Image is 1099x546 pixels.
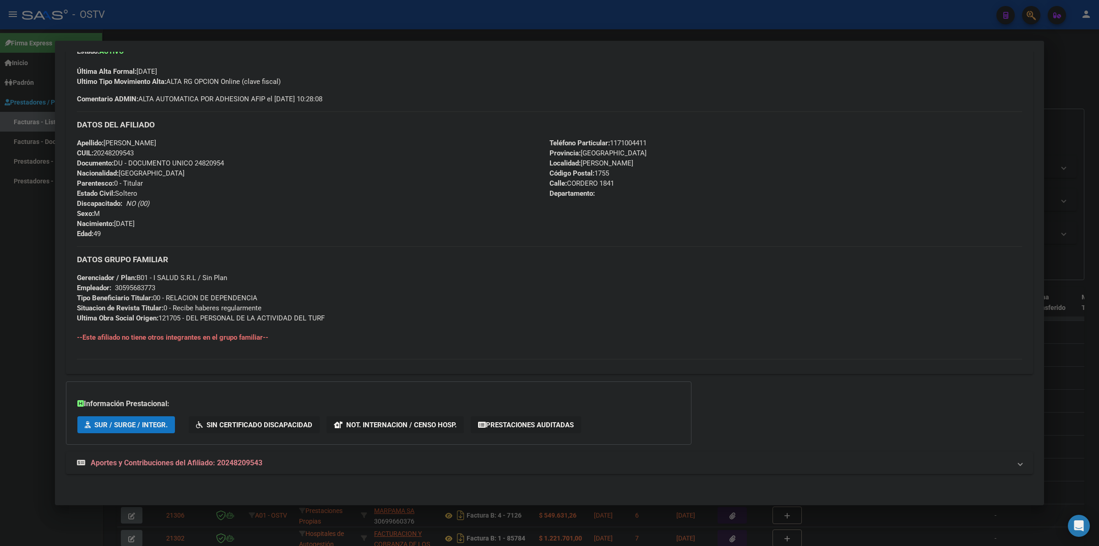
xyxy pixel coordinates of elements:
[94,421,168,429] span: SUR / SURGE / INTEGR.
[77,149,93,157] strong: CUIL:
[77,210,94,218] strong: Sexo:
[207,421,312,429] span: Sin Certificado Discapacidad
[77,314,325,322] span: 121705 - DEL PERSONAL DE LA ACTIVIDAD DEL TURF
[77,332,1022,342] h4: --Este afiliado no tiene otros integrantes en el grupo familiar--
[77,284,111,292] strong: Empleador:
[77,77,281,86] span: ALTA RG OPCION Online (clave fiscal)
[549,139,610,147] strong: Teléfono Particular:
[77,304,163,312] strong: Situacion de Revista Titular:
[77,314,158,322] strong: Ultima Obra Social Origen:
[77,139,103,147] strong: Apellido:
[549,149,647,157] span: [GEOGRAPHIC_DATA]
[77,67,157,76] span: [DATE]
[126,199,149,208] i: NO (00)
[549,189,595,198] strong: Departamento:
[77,169,185,177] span: [GEOGRAPHIC_DATA]
[549,159,633,167] span: [PERSON_NAME]
[77,189,137,198] span: Soltero
[77,416,175,433] button: SUR / SURGE / INTEGR.
[486,421,574,429] span: Prestaciones Auditadas
[346,421,457,429] span: Not. Internacion / Censo Hosp.
[77,95,138,103] strong: Comentario ADMIN:
[66,452,1033,474] mat-expansion-panel-header: Aportes y Contribuciones del Afiliado: 20248209543
[77,230,101,238] span: 49
[77,294,153,302] strong: Tipo Beneficiario Titular:
[549,169,594,177] strong: Código Postal:
[77,199,122,208] strong: Discapacitado:
[77,294,257,302] span: 00 - RELACION DE DEPENDENCIA
[549,159,581,167] strong: Localidad:
[549,179,614,188] span: CORDERO 1841
[77,304,261,312] span: 0 - Recibe haberes regularmente
[77,189,115,198] strong: Estado Civil:
[77,274,227,282] span: B01 - I SALUD S.R.L / Sin Plan
[99,47,124,55] strong: ACTIVO
[77,179,143,188] span: 0 - Titular
[77,169,119,177] strong: Nacionalidad:
[549,149,581,157] strong: Provincia:
[1068,515,1090,537] div: Open Intercom Messenger
[549,169,609,177] span: 1755
[77,77,166,86] strong: Ultimo Tipo Movimiento Alta:
[77,398,680,409] h3: Información Prestacional:
[77,230,93,238] strong: Edad:
[549,139,647,147] span: 1171004411
[77,67,136,76] strong: Última Alta Formal:
[77,159,224,167] span: DU - DOCUMENTO UNICO 24820954
[189,416,320,433] button: Sin Certificado Discapacidad
[471,416,581,433] button: Prestaciones Auditadas
[77,139,156,147] span: [PERSON_NAME]
[77,120,1022,130] h3: DATOS DEL AFILIADO
[326,416,464,433] button: Not. Internacion / Censo Hosp.
[77,149,134,157] span: 20248209543
[77,210,100,218] span: M
[77,220,135,228] span: [DATE]
[77,47,99,55] strong: Estado:
[77,159,114,167] strong: Documento:
[77,94,322,104] span: ALTA AUTOMATICA POR ADHESION AFIP el [DATE] 10:28:08
[77,179,114,188] strong: Parentesco:
[549,179,567,188] strong: Calle:
[77,254,1022,265] h3: DATOS GRUPO FAMILIAR
[77,274,136,282] strong: Gerenciador / Plan:
[77,220,114,228] strong: Nacimiento:
[91,458,262,467] span: Aportes y Contribuciones del Afiliado: 20248209543
[115,283,155,293] div: 30595683773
